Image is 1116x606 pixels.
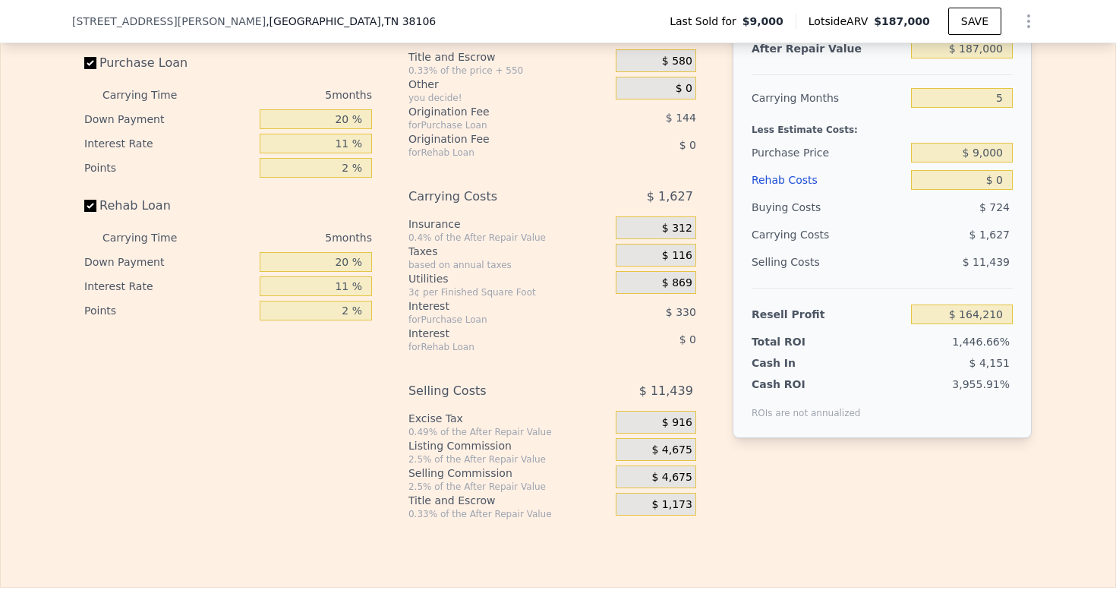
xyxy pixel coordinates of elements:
span: $ 4,151 [969,357,1010,369]
div: Carrying Months [752,84,905,112]
div: for Purchase Loan [408,119,578,131]
div: Selling Costs [408,377,578,405]
div: Selling Commission [408,466,610,481]
div: for Rehab Loan [408,341,578,353]
span: $ 1,627 [969,229,1010,241]
span: $9,000 [742,14,783,29]
button: Show Options [1014,6,1044,36]
div: you decide! [408,92,610,104]
span: $ 312 [662,222,692,235]
label: Purchase Loan [84,49,254,77]
div: Interest Rate [84,274,254,298]
div: Excise Tax [408,411,610,426]
div: Total ROI [752,334,846,349]
div: 5 months [207,83,372,107]
button: SAVE [948,8,1001,35]
div: Rehab Costs [752,166,905,194]
div: Points [84,298,254,323]
div: Utilities [408,271,610,286]
span: $ 724 [979,201,1010,213]
div: Interest [408,298,578,314]
span: $ 0 [676,82,692,96]
span: Last Sold for [670,14,742,29]
div: ROIs are not annualized [752,392,861,419]
span: $ 4,675 [651,471,692,484]
div: Listing Commission [408,438,610,453]
span: $ 11,439 [963,256,1010,268]
span: $ 0 [679,139,696,151]
div: Origination Fee [408,104,578,119]
span: $ 330 [666,306,696,318]
div: Title and Escrow [408,493,610,508]
div: for Purchase Loan [408,314,578,326]
label: Rehab Loan [84,192,254,219]
div: Interest [408,326,578,341]
div: Down Payment [84,107,254,131]
span: $ 916 [662,416,692,430]
div: Carrying Time [102,83,201,107]
div: Less Estimate Costs: [752,112,1013,139]
div: based on annual taxes [408,259,610,271]
span: Lotside ARV [809,14,874,29]
div: Carrying Costs [408,183,578,210]
div: 0.33% of the price + 550 [408,65,610,77]
div: Cash In [752,355,846,371]
span: $ 116 [662,249,692,263]
div: Buying Costs [752,194,905,221]
div: Interest Rate [84,131,254,156]
div: for Rehab Loan [408,147,578,159]
span: $ 1,627 [647,183,693,210]
span: $ 144 [666,112,696,124]
div: 0.4% of the After Repair Value [408,232,610,244]
div: 5 months [207,226,372,250]
span: $ 0 [679,333,696,346]
div: After Repair Value [752,35,905,62]
span: $ 869 [662,276,692,290]
input: Rehab Loan [84,200,96,212]
div: Points [84,156,254,180]
span: , [GEOGRAPHIC_DATA] [266,14,436,29]
span: $ 1,173 [651,498,692,512]
div: 0.49% of the After Repair Value [408,426,610,438]
span: 3,955.91% [952,378,1010,390]
div: Other [408,77,610,92]
div: Origination Fee [408,131,578,147]
span: , TN 38106 [381,15,436,27]
span: $ 580 [662,55,692,68]
div: 2.5% of the After Repair Value [408,453,610,466]
input: Purchase Loan [84,57,96,69]
div: Down Payment [84,250,254,274]
span: 1,446.66% [952,336,1010,348]
div: Title and Escrow [408,49,610,65]
div: 2.5% of the After Repair Value [408,481,610,493]
span: $ 4,675 [651,443,692,457]
span: $187,000 [874,15,930,27]
span: [STREET_ADDRESS][PERSON_NAME] [72,14,266,29]
div: 0.33% of the After Repair Value [408,508,610,520]
div: Insurance [408,216,610,232]
div: Selling Costs [752,248,905,276]
div: Carrying Time [102,226,201,250]
div: Resell Profit [752,301,905,328]
span: $ 11,439 [639,377,693,405]
div: Carrying Costs [752,221,846,248]
div: Taxes [408,244,610,259]
div: Cash ROI [752,377,861,392]
div: 3¢ per Finished Square Foot [408,286,610,298]
div: Purchase Price [752,139,905,166]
